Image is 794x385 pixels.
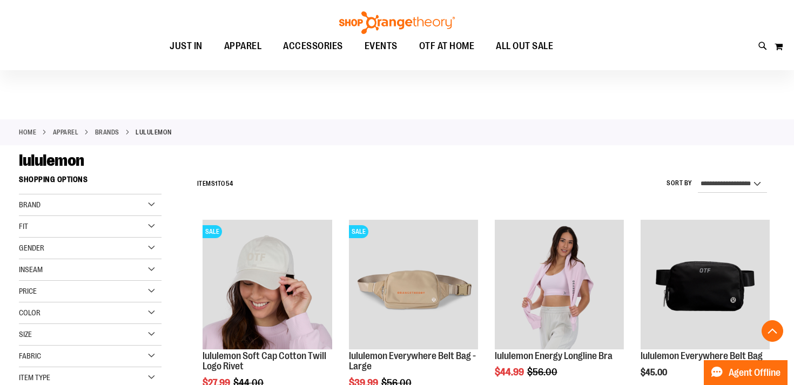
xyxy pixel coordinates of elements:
a: lululemon Energy Longline Bra [495,350,613,361]
label: Sort By [667,179,692,188]
span: ALL OUT SALE [496,34,553,58]
a: lululemon Energy Longline Bra [495,220,624,350]
a: Product image for lululemon Everywhere Belt Bag LargeSALE [349,220,478,350]
span: 1 [215,180,218,187]
span: APPAREL [224,34,262,58]
button: Back To Top [762,320,783,342]
span: JUST IN [170,34,203,58]
a: lululemon Everywhere Belt Bag [641,350,763,361]
a: APPAREL [53,127,79,137]
span: SALE [349,225,368,238]
span: Size [19,330,32,339]
span: Inseam [19,265,43,274]
span: Fit [19,222,28,231]
span: Brand [19,200,41,209]
strong: lululemon [136,127,172,137]
strong: Shopping Options [19,170,162,194]
span: lululemon [19,151,84,170]
span: OTF AT HOME [419,34,475,58]
a: lululemon Everywhere Belt Bag - Large [349,350,476,372]
img: Product image for lululemon Everywhere Belt Bag Large [349,220,478,349]
a: OTF lululemon Soft Cap Cotton Twill Logo Rivet KhakiSALE [203,220,332,350]
button: Agent Offline [704,360,788,385]
img: OTF lululemon Soft Cap Cotton Twill Logo Rivet Khaki [203,220,332,349]
img: lululemon Everywhere Belt Bag [641,220,770,349]
a: lululemon Soft Cap Cotton Twill Logo Rivet [203,350,326,372]
h2: Items to [197,175,233,192]
span: SALE [203,225,222,238]
img: Shop Orangetheory [338,11,456,34]
span: Agent Offline [729,368,780,378]
span: Item Type [19,373,50,382]
span: Color [19,308,41,317]
span: $45.00 [641,368,669,377]
span: $56.00 [527,367,559,377]
span: EVENTS [365,34,398,58]
a: Home [19,127,36,137]
span: Fabric [19,352,41,360]
img: lululemon Energy Longline Bra [495,220,624,349]
span: Price [19,287,37,295]
a: BRANDS [95,127,119,137]
a: lululemon Everywhere Belt Bag [641,220,770,350]
span: 54 [226,180,233,187]
span: Gender [19,244,44,252]
span: ACCESSORIES [283,34,343,58]
span: $44.99 [495,367,526,377]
